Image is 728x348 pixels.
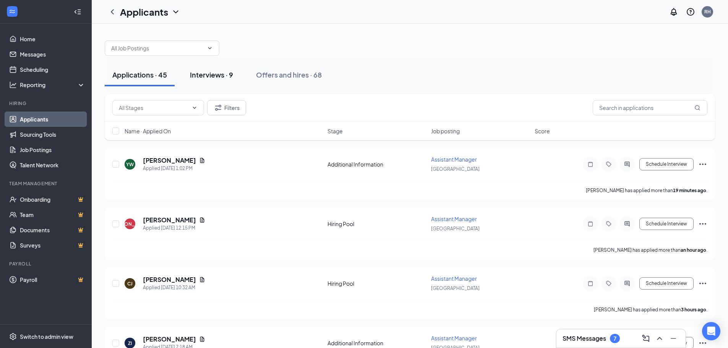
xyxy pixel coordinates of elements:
div: Offers and hires · 68 [256,70,322,79]
input: All Job Postings [111,44,204,52]
a: OnboardingCrown [20,192,85,207]
a: Talent Network [20,157,85,173]
svg: ChevronDown [207,45,213,51]
h3: SMS Messages [563,334,606,343]
div: Applied [DATE] 12:15 PM [143,224,205,232]
a: PayrollCrown [20,272,85,287]
svg: WorkstreamLogo [8,8,16,15]
span: Score [535,127,550,135]
svg: Notifications [669,7,678,16]
input: All Stages [119,104,188,112]
div: ZI [128,340,132,346]
svg: ChevronLeft [108,7,117,16]
a: TeamCrown [20,207,85,222]
button: Schedule Interview [639,218,694,230]
span: Assistant Manager [431,156,477,163]
svg: Collapse [74,8,81,16]
svg: Document [199,217,205,223]
div: Open Intercom Messenger [702,322,720,340]
div: Interviews · 9 [190,70,233,79]
span: [GEOGRAPHIC_DATA] [431,166,480,172]
span: Name · Applied On [125,127,171,135]
div: Reporting [20,81,86,89]
div: Payroll [9,261,84,267]
div: RH [704,8,711,15]
svg: Tag [604,221,613,227]
b: an hour ago [681,247,706,253]
div: Applied [DATE] 1:02 PM [143,165,205,172]
a: Applicants [20,112,85,127]
div: [PERSON_NAME] [110,221,150,227]
svg: Ellipses [698,160,707,169]
h5: [PERSON_NAME] [143,156,196,165]
div: Additional Information [328,339,426,347]
div: Applied [DATE] 10:32 AM [143,284,205,291]
button: Filter Filters [207,100,246,115]
div: 7 [613,335,616,342]
svg: Tag [604,280,613,286]
svg: ComposeMessage [641,334,650,343]
div: Additional Information [328,160,426,168]
a: DocumentsCrown [20,222,85,238]
div: YW [126,161,134,168]
svg: ChevronDown [191,105,198,111]
div: CJ [127,280,133,287]
p: [PERSON_NAME] has applied more than . [593,247,707,253]
svg: Document [199,157,205,163]
svg: MagnifyingGlass [694,105,700,111]
svg: ActiveChat [623,280,632,286]
button: ChevronUp [653,332,666,345]
input: Search in applications [593,100,707,115]
button: ComposeMessage [640,332,652,345]
h5: [PERSON_NAME] [143,275,196,284]
span: Stage [328,127,343,135]
svg: Filter [214,103,223,112]
span: Assistant Manager [431,215,477,222]
div: Hiring Pool [328,220,426,228]
h5: [PERSON_NAME] [143,216,196,224]
button: Schedule Interview [639,158,694,170]
b: 19 minutes ago [673,188,706,193]
p: [PERSON_NAME] has applied more than . [594,306,707,313]
svg: Ellipses [698,279,707,288]
a: Messages [20,47,85,62]
svg: Document [199,336,205,342]
span: [GEOGRAPHIC_DATA] [431,226,480,231]
h1: Applicants [120,5,168,18]
span: [GEOGRAPHIC_DATA] [431,285,480,291]
svg: ActiveChat [623,221,632,227]
div: Applications · 45 [112,70,167,79]
svg: QuestionInfo [686,7,695,16]
p: [PERSON_NAME] has applied more than . [586,187,707,194]
svg: Document [199,277,205,283]
a: Job Postings [20,142,85,157]
div: Hiring Pool [328,280,426,287]
svg: Settings [9,333,17,340]
h5: [PERSON_NAME] [143,335,196,343]
a: Home [20,31,85,47]
a: SurveysCrown [20,238,85,253]
svg: Note [586,221,595,227]
a: Scheduling [20,62,85,77]
div: Switch to admin view [20,333,73,340]
svg: Minimize [669,334,678,343]
a: Sourcing Tools [20,127,85,142]
button: Minimize [667,332,679,345]
span: Job posting [431,127,460,135]
b: 3 hours ago [681,307,706,312]
span: Assistant Manager [431,275,477,282]
svg: ChevronUp [655,334,664,343]
span: Assistant Manager [431,335,477,342]
svg: Tag [604,161,613,167]
svg: Note [586,161,595,167]
svg: ChevronDown [171,7,180,16]
svg: Note [586,280,595,286]
div: Team Management [9,180,84,187]
svg: Ellipses [698,219,707,228]
svg: ActiveChat [623,161,632,167]
div: Hiring [9,100,84,107]
svg: Ellipses [698,338,707,348]
svg: Analysis [9,81,17,89]
button: Schedule Interview [639,277,694,290]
